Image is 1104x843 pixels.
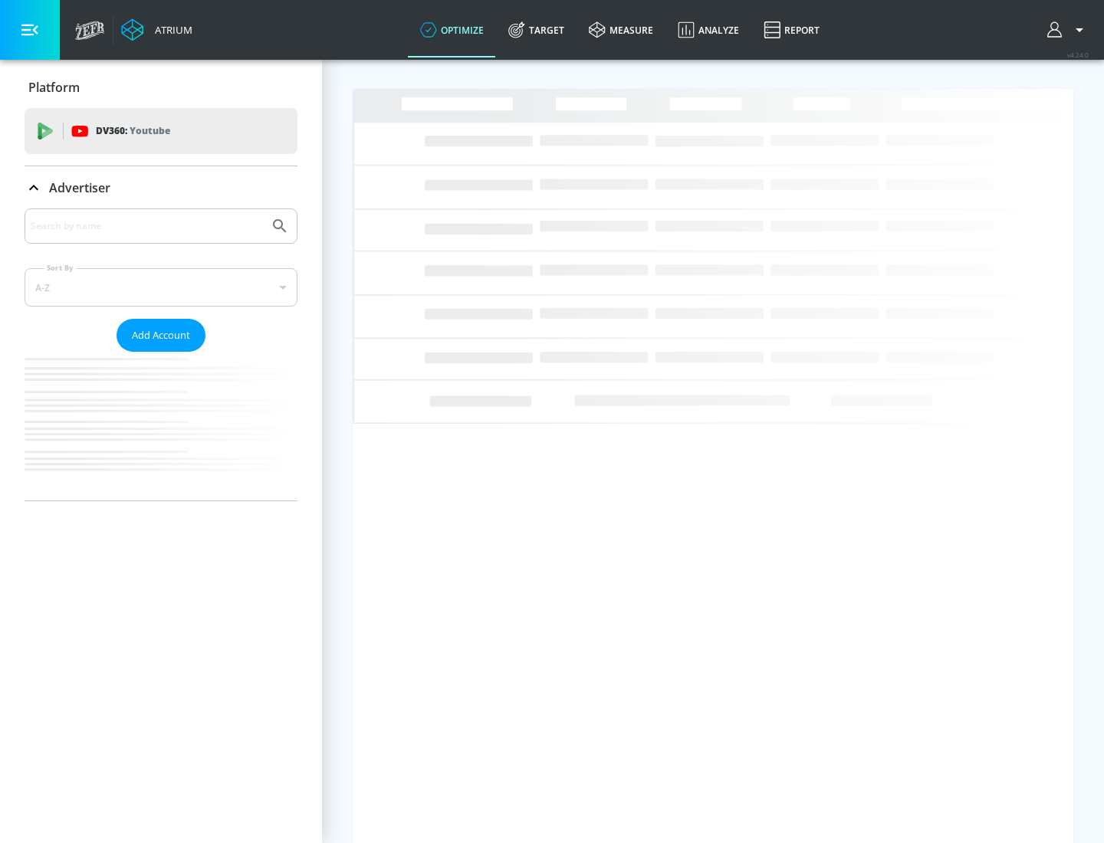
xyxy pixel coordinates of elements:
[751,2,832,57] a: Report
[577,2,665,57] a: measure
[665,2,751,57] a: Analyze
[25,352,297,500] nav: list of Advertiser
[25,268,297,307] div: A-Z
[496,2,577,57] a: Target
[130,123,170,139] p: Youtube
[31,216,263,236] input: Search by name
[25,166,297,209] div: Advertiser
[28,79,80,96] p: Platform
[117,319,205,352] button: Add Account
[121,18,192,41] a: Atrium
[25,208,297,500] div: Advertiser
[49,179,110,196] p: Advertiser
[96,123,170,139] p: DV360:
[132,326,190,344] span: Add Account
[408,2,496,57] a: optimize
[149,23,192,37] div: Atrium
[25,66,297,109] div: Platform
[25,108,297,154] div: DV360: Youtube
[44,263,77,273] label: Sort By
[1067,51,1089,59] span: v 4.24.0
